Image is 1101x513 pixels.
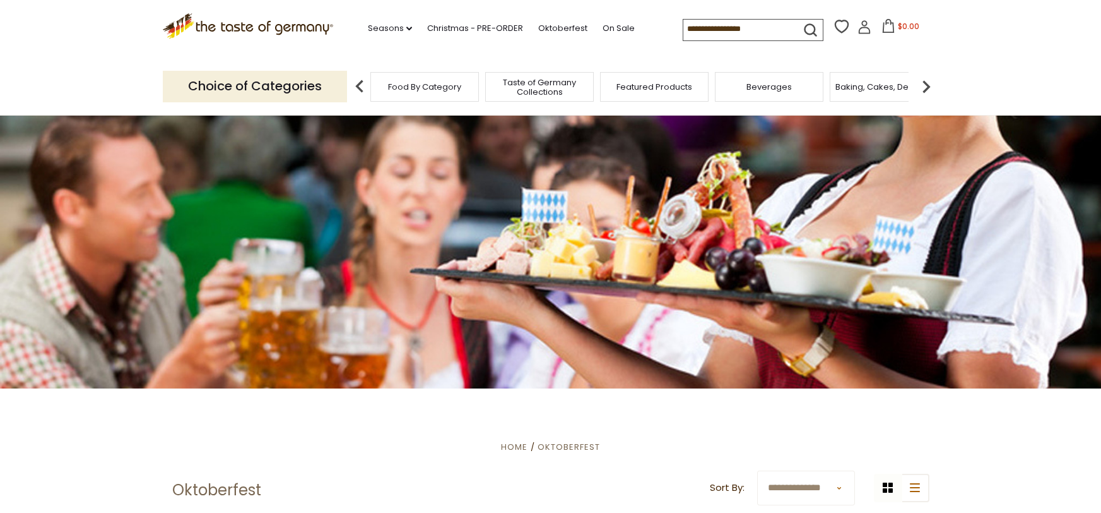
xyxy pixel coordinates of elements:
a: Featured Products [616,82,692,92]
a: Home [501,441,527,453]
span: $0.00 [898,21,919,32]
img: previous arrow [347,74,372,99]
a: Beverages [746,82,792,92]
h1: Oktoberfest [172,481,261,500]
a: On Sale [603,21,635,35]
button: $0.00 [874,19,927,38]
a: Seasons [368,21,412,35]
a: Christmas - PRE-ORDER [427,21,523,35]
a: Oktoberfest [538,21,587,35]
a: Food By Category [388,82,461,92]
a: Taste of Germany Collections [489,78,590,97]
a: Baking, Cakes, Desserts [835,82,933,92]
label: Sort By: [710,480,745,496]
p: Choice of Categories [163,71,347,102]
a: Oktoberfest [538,441,600,453]
img: next arrow [914,74,939,99]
